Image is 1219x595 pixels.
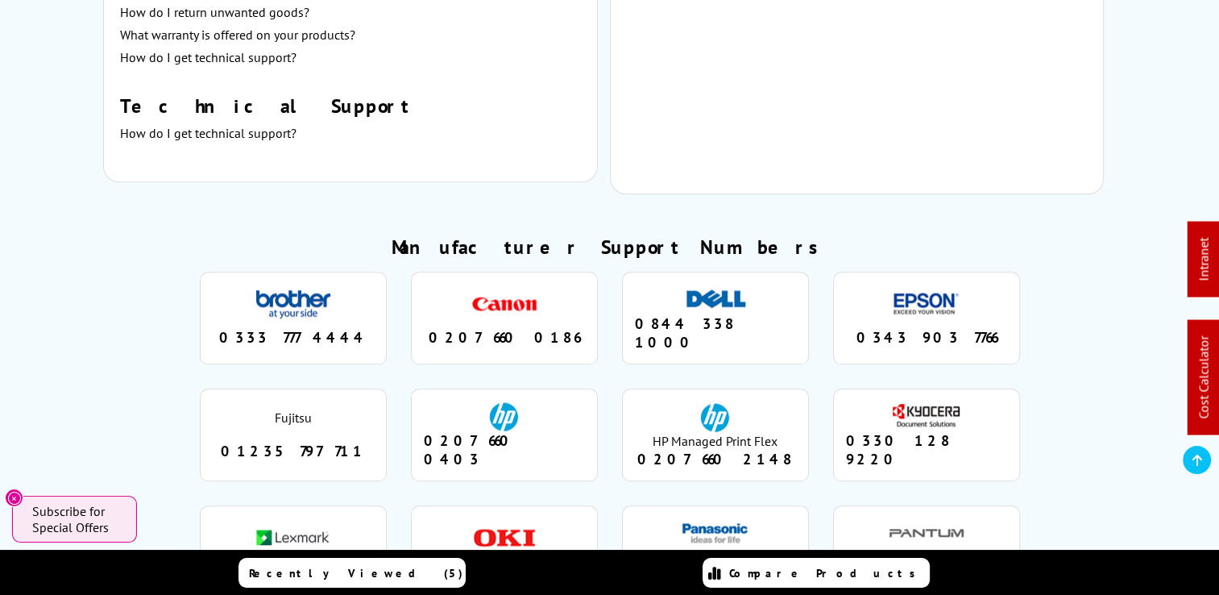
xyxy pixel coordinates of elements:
div: canon [467,289,541,319]
div: dell [678,285,753,314]
a: Cost Calculator [1196,336,1212,419]
div: panasonic [678,518,753,548]
a: How do I get technical support? [120,125,296,141]
span: Compare Products [729,566,924,580]
span: HP Managed Print Flex [653,433,777,449]
div: brother [256,289,330,319]
div: Fujitsu [275,410,312,426]
div: 0333 777 4444 [213,328,374,347]
div: oki [467,523,541,553]
div: 0207 660 2148 [635,450,796,468]
div: hp [467,402,541,431]
h2: Manufacturer Support Numbers [103,235,1116,260]
div: epson [889,289,964,319]
a: How do I return unwanted goods? [120,4,309,20]
div: 0844 844 3899 [635,548,796,585]
h3: Technical Support [120,94,580,119]
div: 01235 797 711 [213,442,374,460]
div: 0343 903 7766 [846,328,1007,347]
a: Compare Products [703,558,930,588]
div: kyocera [889,402,964,431]
div: lexmark [256,523,330,553]
span: Recently Viewed (5) [249,566,463,580]
div: pantum [889,518,964,548]
div: 0207 660 0186 [424,328,585,347]
a: Recently Viewed (5) [238,558,466,588]
span: Subscribe for Special Offers [32,503,121,535]
a: What warranty is offered on your products? [120,27,355,43]
div: 0844 338 1000 [635,314,796,352]
div: 0207 660 0403 [424,431,585,468]
a: Intranet [1196,238,1212,281]
div: 0330 828 0722 [846,548,1007,585]
div: 0330 128 9220 [846,431,1007,468]
button: Close [5,489,23,507]
a: How do I get technical support? [120,49,296,65]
